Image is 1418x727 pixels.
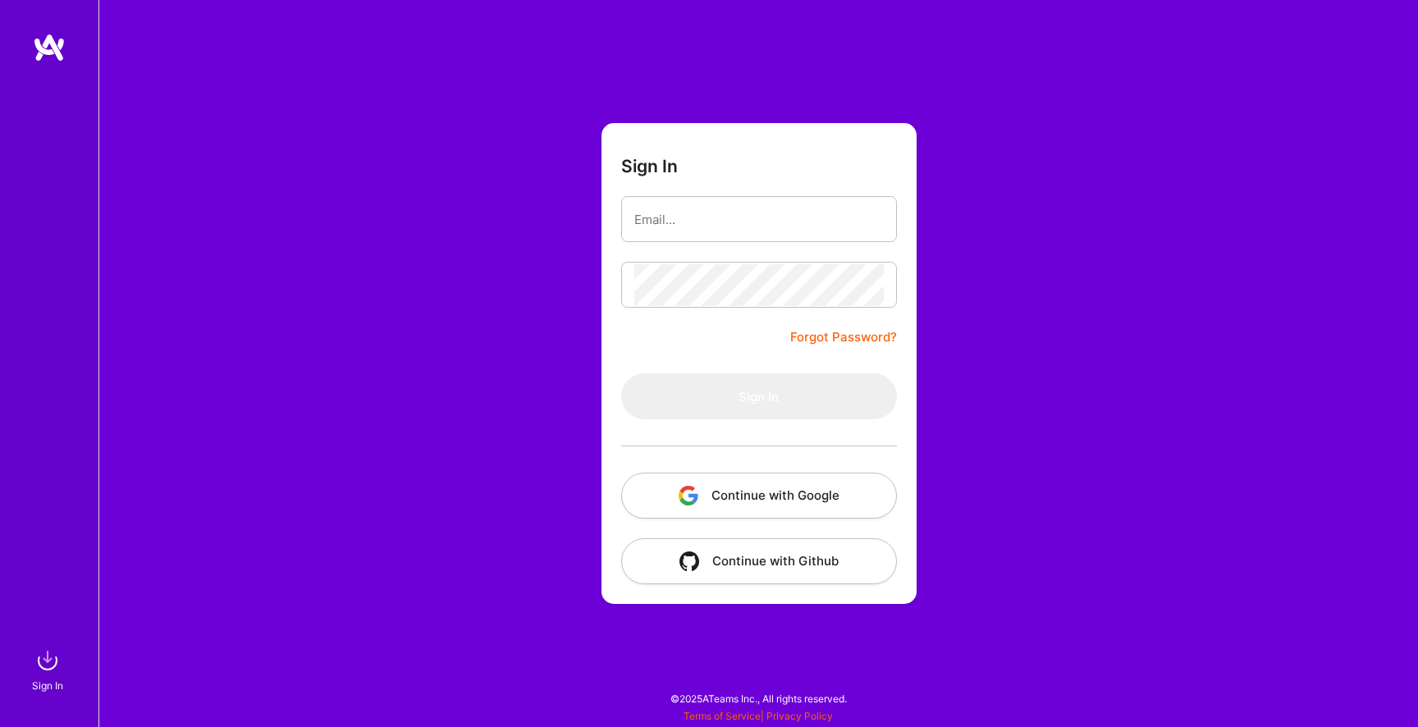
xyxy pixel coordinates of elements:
[34,644,64,694] a: sign inSign In
[766,710,833,722] a: Privacy Policy
[31,644,64,677] img: sign in
[790,327,897,347] a: Forgot Password?
[621,373,897,419] button: Sign In
[621,538,897,584] button: Continue with Github
[679,486,698,505] img: icon
[621,473,897,519] button: Continue with Google
[684,710,761,722] a: Terms of Service
[33,33,66,62] img: logo
[32,677,63,694] div: Sign In
[621,156,678,176] h3: Sign In
[634,199,884,240] input: Email...
[684,710,833,722] span: |
[679,551,699,571] img: icon
[98,678,1418,719] div: © 2025 ATeams Inc., All rights reserved.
